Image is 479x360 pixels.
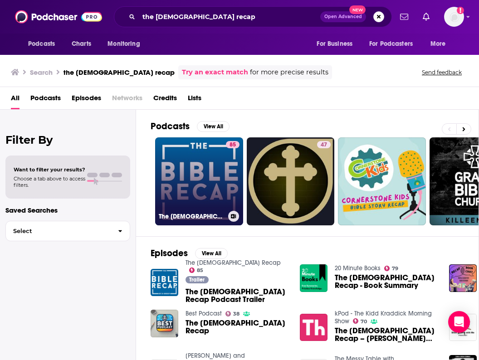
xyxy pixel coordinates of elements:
a: The Bible Recap [186,319,289,335]
a: Lists [188,91,201,109]
a: All [11,91,20,109]
h3: The [DEMOGRAPHIC_DATA] Recap [159,213,225,220]
button: open menu [424,35,457,53]
span: Monitoring [108,38,140,50]
svg: Add a profile image [457,7,464,14]
a: The Bible Recap [186,259,281,267]
a: Show notifications dropdown [396,9,412,24]
a: 85 [226,141,239,148]
span: Trailer [189,277,205,282]
span: for more precise results [250,67,328,78]
span: Podcasts [28,38,55,50]
a: 85 [189,268,204,273]
img: The Bible Recap - Book Summary [300,264,327,292]
button: open menu [22,35,67,53]
span: Open Advanced [324,15,362,19]
button: View All [197,121,230,132]
a: Episodes [72,91,101,109]
button: Send feedback [419,68,464,76]
a: 38 [225,311,240,316]
a: 70 [353,318,367,324]
span: New [349,5,366,14]
div: Search podcasts, credits, & more... [114,6,392,27]
button: Show profile menu [444,7,464,27]
a: The Bible Recap Podcast Trailer [186,288,289,303]
span: The [DEMOGRAPHIC_DATA] Recap - Book Summary [335,274,438,289]
button: open menu [310,35,364,53]
a: Podcasts [30,91,61,109]
img: The Bible Recap – Tara Leigh Cobble Joins The Show [300,314,327,341]
span: The [DEMOGRAPHIC_DATA] Recap – [PERSON_NAME] Joins The Show [335,327,438,342]
h2: Episodes [151,248,188,259]
span: 79 [392,267,398,271]
a: kPod - The Kidd Kraddick Morning Show [335,310,432,325]
img: Bible Recap- Genesis [449,264,477,292]
span: Choose a tab above to access filters. [14,175,85,188]
img: The Bible Recap [151,310,178,337]
h3: the [DEMOGRAPHIC_DATA] recap [64,68,175,77]
p: Saved Searches [5,206,130,214]
a: Try an exact match [182,67,248,78]
span: 38 [233,312,239,316]
span: More [430,38,446,50]
a: 20 Minute Books [335,264,381,272]
span: Logged in as AirwaveMedia [444,7,464,27]
a: EpisodesView All [151,248,228,259]
img: The Bible Recap Podcast Trailer [151,269,178,297]
span: The [DEMOGRAPHIC_DATA] Recap Podcast Trailer [186,288,289,303]
button: open menu [101,35,152,53]
h2: Podcasts [151,121,190,132]
img: Podchaser - Follow, Share and Rate Podcasts [15,8,102,25]
span: Charts [72,38,91,50]
span: Select [6,228,111,234]
span: 70 [361,320,367,324]
a: Charts [66,35,97,53]
h3: Search [30,68,53,77]
button: open menu [363,35,426,53]
a: Best Podcast [186,310,222,317]
a: Credits [153,91,177,109]
span: For Business [317,38,352,50]
button: Select [5,221,130,241]
span: For Podcasters [369,38,413,50]
a: 47 [247,137,335,225]
span: 85 [197,268,203,272]
a: 79 [384,266,399,271]
span: 85 [230,141,236,150]
h2: Filter By [5,133,130,146]
span: The [DEMOGRAPHIC_DATA] Recap [186,319,289,335]
a: The Bible Recap - Book Summary [335,274,438,289]
div: Open Intercom Messenger [448,311,470,333]
a: Show notifications dropdown [419,9,433,24]
input: Search podcasts, credits, & more... [139,10,320,24]
button: Open AdvancedNew [320,11,366,22]
button: View All [195,248,228,259]
a: PodcastsView All [151,121,230,132]
span: Networks [112,91,142,109]
a: The Bible Recap – Tara Leigh Cobble Joins The Show [335,327,438,342]
span: Want to filter your results? [14,166,85,173]
a: 47 [317,141,331,148]
span: 47 [321,141,327,150]
a: 85The [DEMOGRAPHIC_DATA] Recap [155,137,243,225]
img: User Profile [444,7,464,27]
